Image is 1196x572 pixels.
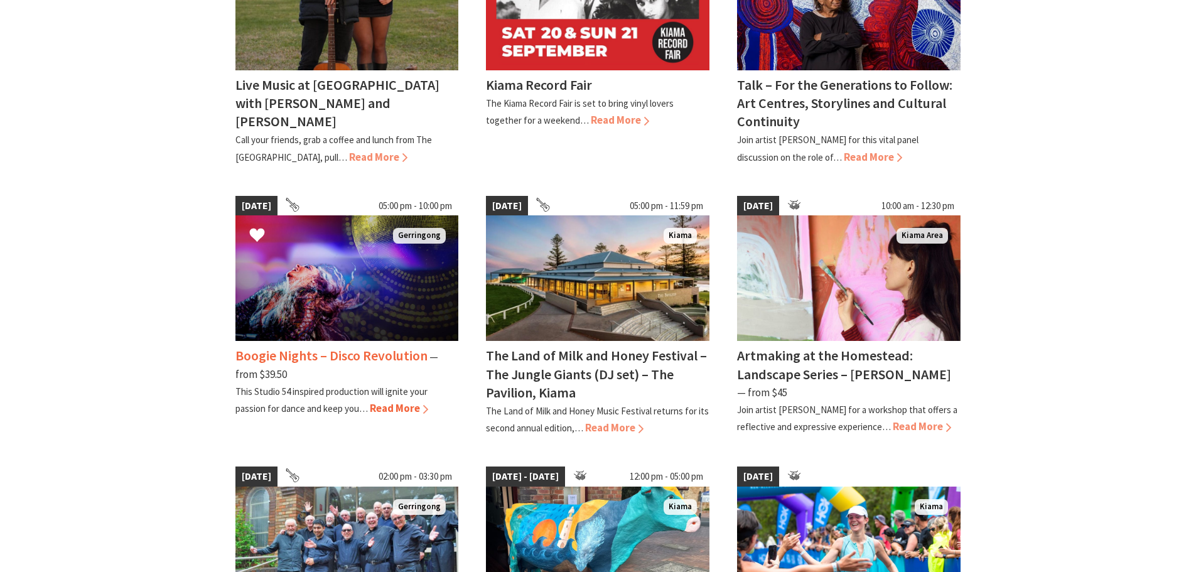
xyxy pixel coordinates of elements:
h4: The Land of Milk and Honey Festival – The Jungle Giants (DJ set) – The Pavilion, Kiama [486,347,707,401]
button: Click to Favourite Boogie Nights – Disco Revolution [237,215,277,257]
span: Gerringong [393,499,446,515]
p: The Kiama Record Fair is set to bring vinyl lovers together for a weekend… [486,97,674,126]
h4: Live Music at [GEOGRAPHIC_DATA] with [PERSON_NAME] and [PERSON_NAME] [235,76,439,130]
span: Read More [349,150,407,164]
span: [DATE] [235,467,277,487]
h4: Boogie Nights – Disco Revolution [235,347,428,364]
p: The Land of Milk and Honey Music Festival returns for its second annual edition,… [486,405,709,434]
p: This Studio 54 inspired production will ignite your passion for dance and keep you… [235,386,428,414]
h4: Kiama Record Fair [486,76,592,94]
h4: Artmaking at the Homestead: Landscape Series – [PERSON_NAME] [737,347,951,382]
span: Read More [591,113,649,127]
span: Read More [893,419,951,433]
img: Artist holds paint brush whilst standing with several artworks behind her [737,215,961,341]
p: Call your friends, grab a coffee and lunch from The [GEOGRAPHIC_DATA], pull… [235,134,432,163]
span: [DATE] [737,196,779,216]
img: Land of Milk an Honey Festival [486,215,709,341]
span: Read More [844,150,902,164]
a: [DATE] 05:00 pm - 10:00 pm Boogie Nights Gerringong Boogie Nights – Disco Revolution ⁠— from $39.... [235,196,459,437]
span: [DATE] [235,196,277,216]
span: [DATE] [737,467,779,487]
span: Kiama [915,499,948,515]
img: Boogie Nights [235,215,459,341]
p: Join artist [PERSON_NAME] for this vital panel discussion on the role of… [737,134,919,163]
span: Kiama [664,228,697,244]
span: Kiama Area [897,228,948,244]
span: 02:00 pm - 03:30 pm [372,467,458,487]
span: Kiama [664,499,697,515]
p: Join artist [PERSON_NAME] for a workshop that offers a reflective and expressive experience… [737,404,957,433]
a: [DATE] 10:00 am - 12:30 pm Artist holds paint brush whilst standing with several artworks behind ... [737,196,961,437]
a: [DATE] 05:00 pm - 11:59 pm Land of Milk an Honey Festival Kiama The Land of Milk and Honey Festiv... [486,196,709,437]
span: Read More [585,421,644,434]
h4: Talk – For the Generations to Follow: Art Centres, Storylines and Cultural Continuity [737,76,952,130]
span: ⁠— from $45 [737,386,787,399]
span: 05:00 pm - 10:00 pm [372,196,458,216]
span: 12:00 pm - 05:00 pm [623,467,709,487]
span: 05:00 pm - 11:59 pm [623,196,709,216]
span: 10:00 am - 12:30 pm [875,196,961,216]
span: [DATE] [486,196,528,216]
span: ⁠— from $39.50 [235,350,438,380]
span: Gerringong [393,228,446,244]
span: Read More [370,401,428,415]
span: [DATE] - [DATE] [486,467,565,487]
